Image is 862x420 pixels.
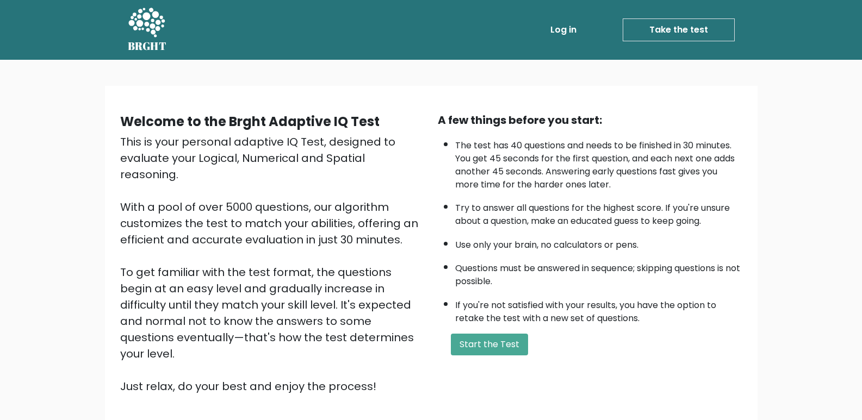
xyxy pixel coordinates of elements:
[120,134,425,394] div: This is your personal adaptive IQ Test, designed to evaluate your Logical, Numerical and Spatial ...
[438,112,742,128] div: A few things before you start:
[546,19,581,41] a: Log in
[455,233,742,252] li: Use only your brain, no calculators or pens.
[455,196,742,228] li: Try to answer all questions for the highest score. If you're unsure about a question, make an edu...
[455,256,742,288] li: Questions must be answered in sequence; skipping questions is not possible.
[623,18,735,41] a: Take the test
[451,334,528,355] button: Start the Test
[128,4,167,55] a: BRGHT
[455,293,742,325] li: If you're not satisfied with your results, you have the option to retake the test with a new set ...
[455,134,742,191] li: The test has 40 questions and needs to be finished in 30 minutes. You get 45 seconds for the firs...
[120,112,380,130] b: Welcome to the Brght Adaptive IQ Test
[128,40,167,53] h5: BRGHT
